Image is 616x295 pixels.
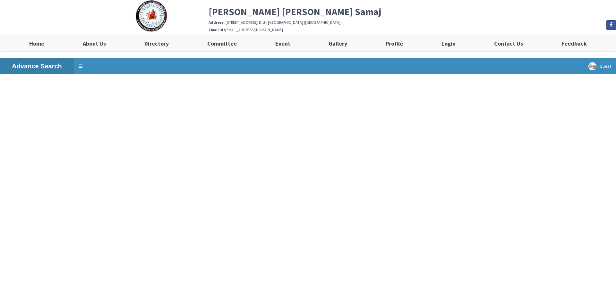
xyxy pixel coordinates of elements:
[83,40,106,47] b: About Us
[10,35,64,51] a: Home
[256,35,310,51] a: Event
[366,35,422,51] a: Profile
[275,40,290,47] b: Event
[209,20,616,24] h6: [STREET_ADDRESS], Dist - [GEOGRAPHIC_DATA] ([GEOGRAPHIC_DATA]).
[494,40,523,47] b: Contact Us
[309,35,366,51] a: Gallery
[542,35,606,51] a: Feedback
[600,63,611,69] span: Guest
[584,58,616,74] a: Guest
[64,35,125,51] a: About Us
[207,40,237,47] b: Committee
[561,40,587,47] b: Feedback
[209,27,225,32] b: Email Id :
[475,35,542,51] a: Contact Us
[422,35,475,51] a: Login
[125,35,188,51] a: Directory
[441,40,456,47] b: Login
[188,35,256,51] a: Committee
[12,63,62,70] b: Advance Search
[588,62,596,70] img: User Image
[209,28,616,32] h6: [EMAIL_ADDRESS][DOMAIN_NAME]
[329,40,347,47] b: Gallery
[144,40,169,47] b: Directory
[29,40,44,47] b: Home
[386,40,403,47] b: Profile
[209,5,381,18] b: [PERSON_NAME] [PERSON_NAME] Samaj
[209,20,226,25] b: Address :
